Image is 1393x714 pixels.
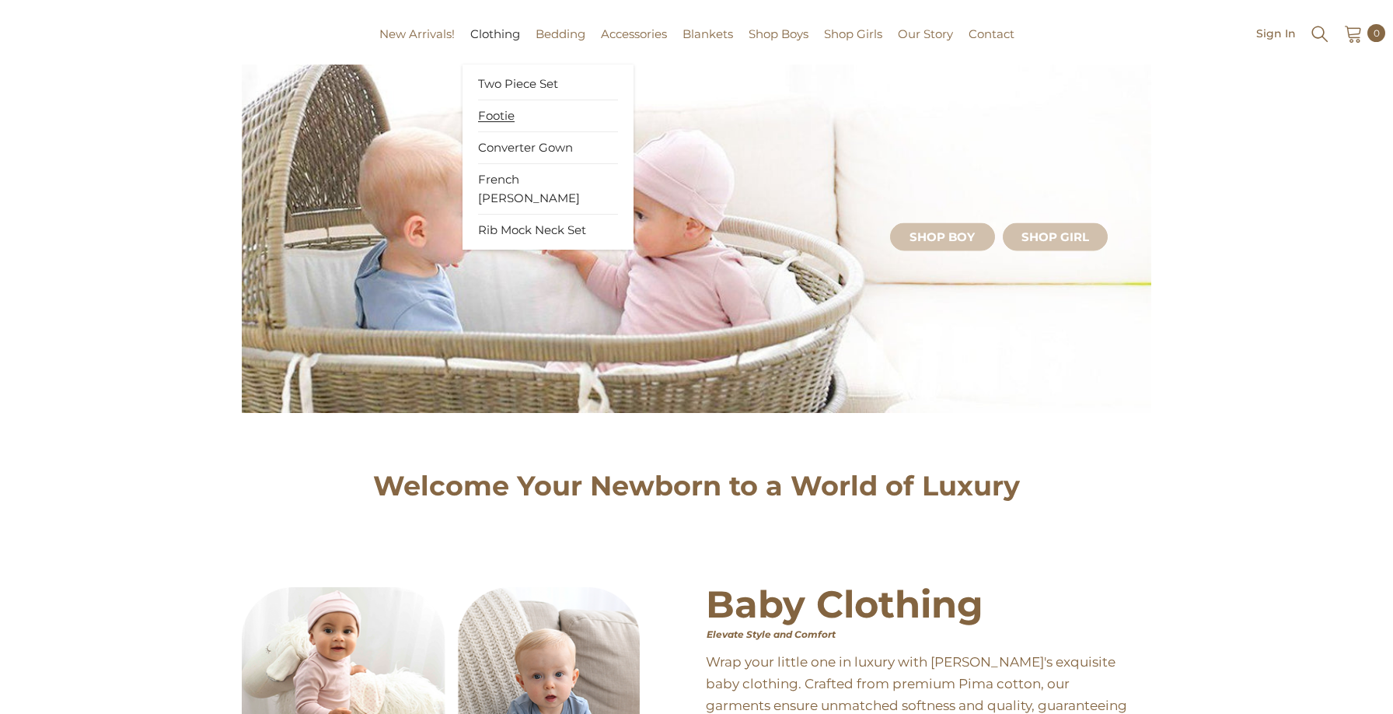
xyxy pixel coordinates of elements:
[536,26,585,41] span: Bedding
[593,25,675,65] a: Accessories
[707,628,836,640] em: Elevate Style and Comfort
[478,172,580,205] span: French [PERSON_NAME]
[706,582,1133,639] span: Baby Clothing
[478,108,515,124] span: Footie
[528,25,593,65] a: Bedding
[372,25,463,65] a: New Arrivals!
[478,76,558,91] span: Two Piece Set
[8,29,57,40] a: Pimalu
[242,475,1151,497] h2: Welcome Your Newborn to a World of Luxury
[741,25,816,65] a: Shop Boys
[1310,23,1330,44] summary: Search
[478,222,586,237] span: Rib Mock Neck Set
[478,68,618,100] a: Two Piece Set
[961,25,1022,65] a: Contact
[683,26,733,41] span: Blankets
[478,140,573,155] span: Converter Gown
[675,25,741,65] a: Blankets
[478,215,618,246] a: Rib Mock Neck Set
[478,164,618,215] a: French [PERSON_NAME]
[816,25,890,65] a: Shop Girls
[824,26,882,41] span: Shop Girls
[890,223,995,251] a: Shop Boy
[890,25,961,65] a: Our Story
[1374,25,1380,42] span: 0
[898,26,953,41] span: Our Story
[463,25,528,65] a: Clothing
[478,100,618,132] a: Footie
[1256,27,1296,39] a: Sign In
[969,26,1014,41] span: Contact
[379,26,455,41] span: New Arrivals!
[470,26,520,42] span: Clothing
[601,26,667,41] span: Accessories
[749,26,808,41] span: Shop Boys
[1003,223,1108,251] a: Shop Girl
[478,132,618,164] a: Converter Gown
[1256,28,1296,39] span: Sign In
